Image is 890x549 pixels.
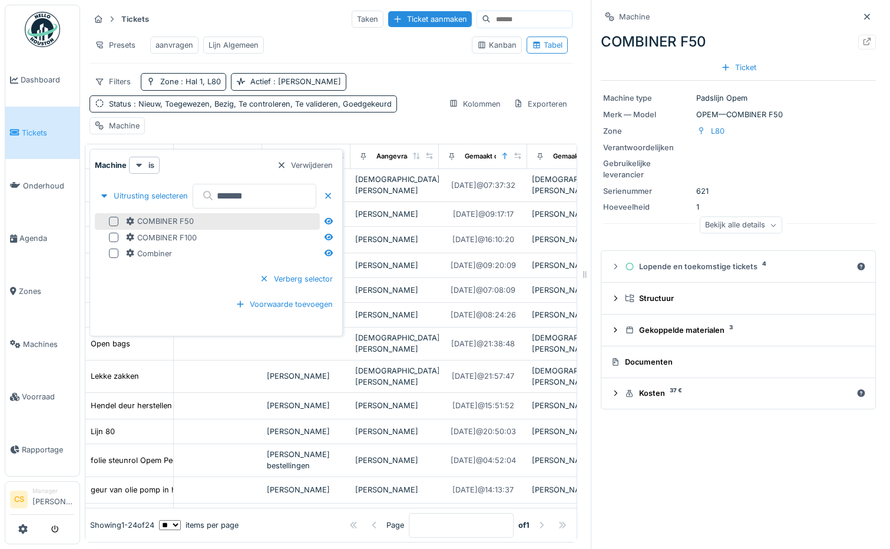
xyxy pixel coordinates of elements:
div: [DATE] @ 20:50:03 [451,426,516,437]
div: [PERSON_NAME] [355,400,434,411]
div: Padslijn Opem [603,92,874,104]
div: Gekoppelde materialen [625,325,861,336]
div: Machine [109,120,140,131]
div: [PERSON_NAME] [532,400,611,411]
div: [DEMOGRAPHIC_DATA][PERSON_NAME] [532,365,611,388]
summary: Lopende en toekomstige tickets4 [606,256,871,277]
div: [PERSON_NAME] [355,309,434,320]
div: [PERSON_NAME] [532,209,611,220]
div: [PERSON_NAME] [532,260,611,271]
div: Zone [160,76,221,87]
div: [PERSON_NAME] [532,234,611,245]
div: [DATE] @ 14:13:37 [452,484,514,495]
div: Manager [32,487,75,495]
summary: Kosten37 € [606,383,871,405]
div: Voorwaarde toevoegen [231,296,338,312]
div: Hendel deur herstellen [91,400,172,411]
div: [DATE] @ 16:10:20 [452,234,514,245]
div: Open bags [91,338,130,349]
div: 1 [603,201,874,213]
div: Combiner [125,248,172,259]
div: Hoeveelheid [603,201,692,213]
div: Ticket [716,59,761,75]
summary: Gekoppelde materialen3 [606,319,871,341]
span: : [PERSON_NAME] [271,77,341,86]
div: Kolommen [444,95,506,113]
div: Machine type [603,92,692,104]
span: Onderhoud [23,180,75,191]
div: COMBINER F50 [601,31,876,52]
strong: of 1 [518,520,530,531]
div: COMBINER F50 [125,216,194,227]
div: Merk — Model [603,109,692,120]
div: Aangevraagd door [376,151,435,161]
div: [DEMOGRAPHIC_DATA][PERSON_NAME] [532,332,611,355]
div: [PERSON_NAME] [267,426,346,437]
div: Exporteren [508,95,573,113]
div: aanvragen [155,39,193,51]
div: Documenten [611,356,861,368]
div: [DATE] @ 08:24:26 [451,309,516,320]
div: L80 [711,125,724,137]
span: Tickets [22,127,75,138]
div: [PERSON_NAME] [532,455,611,466]
div: [PERSON_NAME] [355,455,434,466]
div: [DATE] @ 09:17:17 [453,209,514,220]
img: Badge_color-CXgf-gQk.svg [25,12,60,47]
div: [DEMOGRAPHIC_DATA][PERSON_NAME] [532,174,611,196]
div: [PERSON_NAME] [532,426,611,437]
span: Machines [23,339,75,350]
span: Agenda [19,233,75,244]
div: Serienummer [603,186,692,197]
div: [DEMOGRAPHIC_DATA][PERSON_NAME] [355,365,434,388]
div: COMBINER F100 [125,232,197,243]
div: Tabel [532,39,563,51]
span: Zones [19,286,75,297]
div: Verberg selector [255,271,338,287]
strong: is [148,160,154,171]
div: [PERSON_NAME] [355,234,434,245]
div: [DATE] @ 21:57:47 [452,371,514,382]
div: [DATE] @ 21:38:48 [451,338,515,349]
div: Lekke zakken [91,371,139,382]
div: folie steunrol Opem Pegasso machine [91,455,227,466]
div: Presets [90,37,141,54]
div: [PERSON_NAME] [532,484,611,495]
div: Ticket aanmaken [388,11,472,27]
div: [PERSON_NAME] [355,285,434,296]
div: [DEMOGRAPHIC_DATA][PERSON_NAME] [355,332,434,355]
div: Kosten [625,388,852,399]
strong: Tickets [117,14,154,25]
div: Bekijk alle details [700,217,782,234]
div: [PERSON_NAME] [355,484,434,495]
div: Uitrusting selecteren [95,188,193,204]
span: : Nieuw, Toegewezen, Bezig, Te controleren, Te valideren, Goedgekeurd [131,100,392,108]
div: [DATE] @ 09:20:09 [451,260,516,271]
div: Structuur [625,293,861,304]
div: Showing 1 - 24 of 24 [90,520,154,531]
span: Voorraad [22,391,75,402]
div: items per page [159,520,239,531]
div: [DATE] @ 04:52:04 [451,455,516,466]
div: Page [386,520,404,531]
div: Verwijderen [272,157,338,173]
div: 621 [603,186,874,197]
div: [PERSON_NAME] [355,209,434,220]
div: Lijn 80 [91,426,115,437]
li: [PERSON_NAME] [32,487,75,512]
div: Lopende en toekomstige tickets [625,261,852,272]
div: [PERSON_NAME] [355,260,434,271]
div: [PERSON_NAME] [267,371,346,382]
li: CS [10,491,28,508]
div: Status [109,98,392,110]
div: Lijn Algemeen [209,39,259,51]
div: Verantwoordelijken [603,142,692,153]
div: [PERSON_NAME] [532,309,611,320]
div: Taken [352,11,383,28]
div: Gemaakt op [465,151,502,161]
div: [PERSON_NAME] [532,285,611,296]
div: [DATE] @ 07:08:09 [451,285,515,296]
div: OPEM — COMBINER F50 [603,109,874,120]
div: [PERSON_NAME] [267,400,346,411]
span: Rapportage [22,444,75,455]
